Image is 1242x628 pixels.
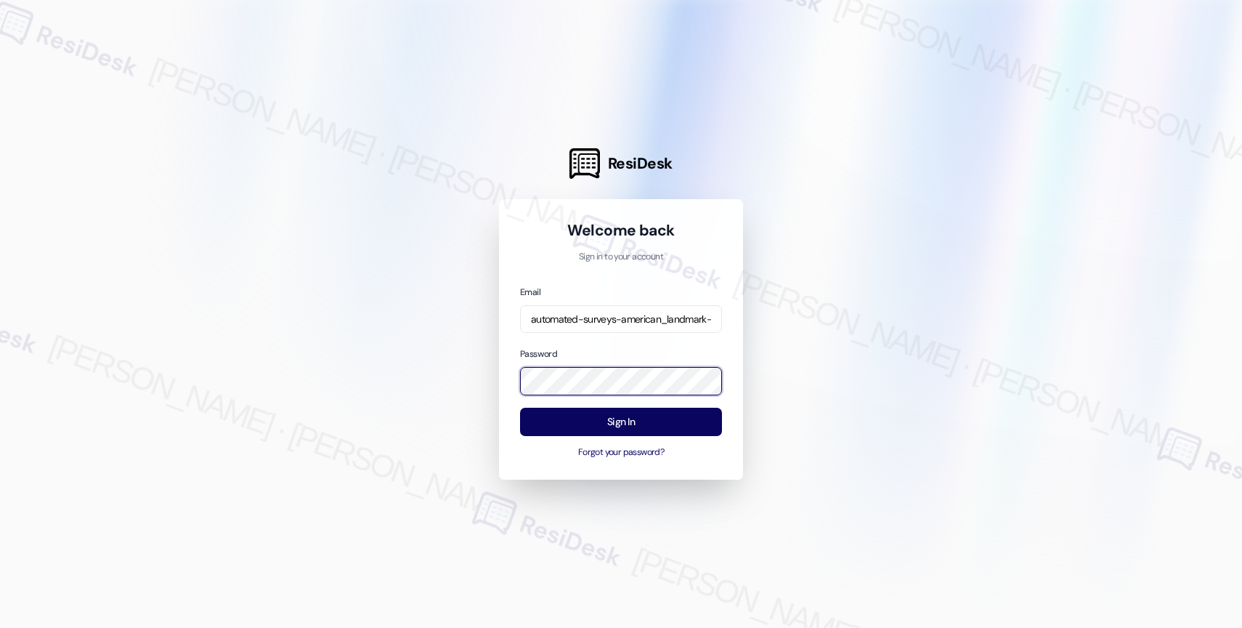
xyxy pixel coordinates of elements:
[520,305,722,334] input: name@example.com
[520,408,722,436] button: Sign In
[520,220,722,241] h1: Welcome back
[608,153,673,174] span: ResiDesk
[520,286,540,298] label: Email
[520,251,722,264] p: Sign in to your account
[569,148,600,179] img: ResiDesk Logo
[520,446,722,459] button: Forgot your password?
[520,348,557,360] label: Password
